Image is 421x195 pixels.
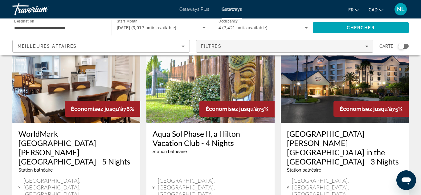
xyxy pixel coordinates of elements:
img: WorldMark Orlando Kingstown Reef - 5 Nights [12,24,140,123]
span: Économisez jusqu'à [206,106,258,112]
span: Chercher [347,25,375,30]
span: Économisez jusqu'à [340,106,392,112]
span: [DATE] (9,017 units available) [117,25,177,30]
span: Start Month [117,19,137,23]
div: 76% [65,101,140,117]
iframe: Bouton de lancement de la fenêtre de messagerie [396,170,416,190]
span: CAD [369,7,378,12]
button: Search [313,22,409,33]
img: Aqua Sol Phase II, a Hilton Vacation Club - 4 Nights [146,24,274,123]
mat-select: Sort by [18,43,185,50]
button: User Menu [393,3,409,16]
a: Getaways Plus [179,7,209,12]
span: Économisez jusqu'à [71,106,123,112]
span: Meilleures affaires [18,44,77,49]
span: NL [397,6,405,12]
span: fr [348,7,354,12]
a: Travorium [12,1,74,17]
img: Fairfield Inn & Suites Orlando Lake Buena Vista in the Marriott Village - 3 Nights [281,24,409,123]
span: Station balnéaire [18,168,53,173]
div: 75% [333,101,409,117]
a: WorldMark [GEOGRAPHIC_DATA][PERSON_NAME][GEOGRAPHIC_DATA] - 5 Nights [18,129,134,166]
div: 75% [199,101,275,117]
span: Carte [379,42,394,51]
a: [GEOGRAPHIC_DATA] [PERSON_NAME][GEOGRAPHIC_DATA] in the [GEOGRAPHIC_DATA] - 3 Nights [287,129,403,166]
button: Filters [196,40,374,53]
a: Getaways [222,7,242,12]
span: 4 (7,421 units available) [219,25,268,30]
a: Aqua Sol Phase II, a Hilton Vacation Club - 4 Nights [153,129,268,148]
span: Station balnéaire [153,149,187,154]
span: Station balnéaire [287,168,321,173]
input: Select destination [14,24,104,32]
button: Change currency [369,5,383,14]
span: Destination [14,19,34,23]
span: Occupancy [219,19,238,23]
button: Change language [348,5,359,14]
span: Filtres [201,44,222,49]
